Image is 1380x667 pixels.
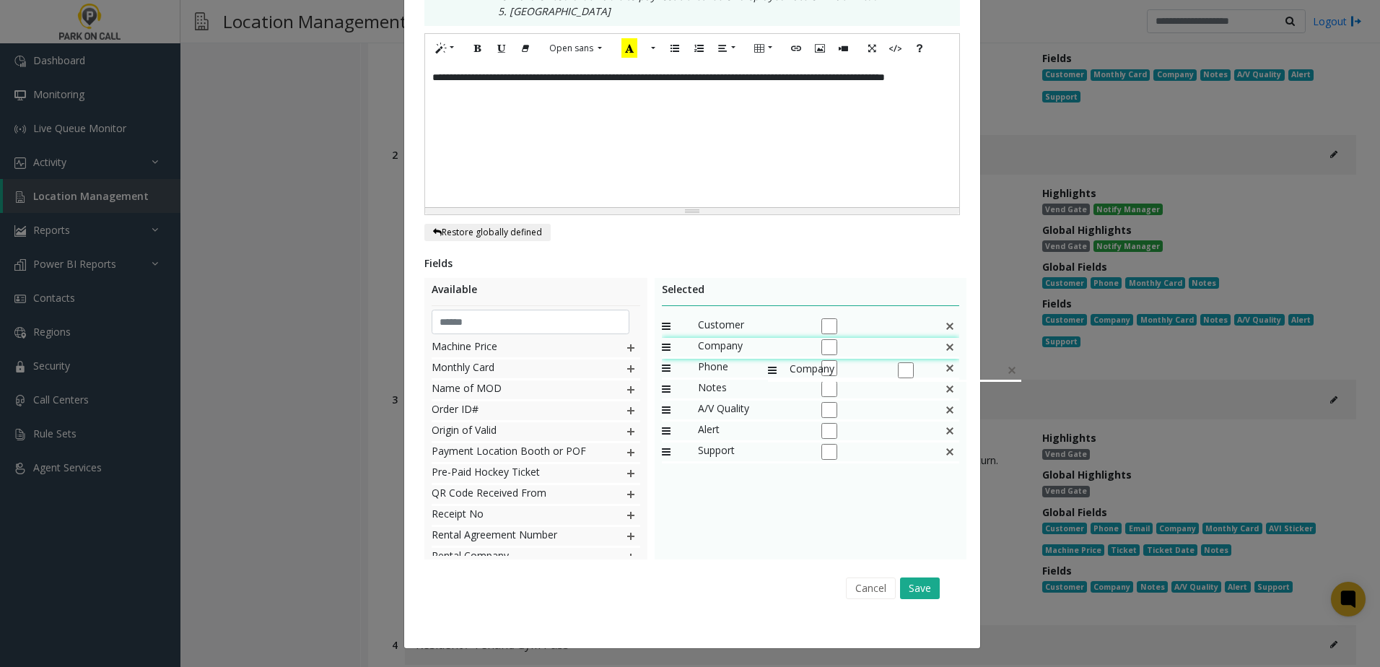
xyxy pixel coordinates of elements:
[625,548,637,567] img: plusIcon.svg
[432,359,595,378] span: Monthly Card
[944,359,956,378] img: false
[541,38,610,59] button: Font Family
[549,42,593,54] span: Open sans
[432,485,595,504] span: QR Code Received From
[613,38,645,60] button: Recent Color
[625,339,637,357] img: plusIcon.svg
[432,339,595,357] span: Machine Price
[432,527,595,546] span: Rental Agreement Number
[425,208,959,214] div: Resize
[625,464,637,483] img: plusIcon.svg
[625,485,637,504] img: plusIcon.svg
[698,338,806,357] span: Company
[883,38,908,60] button: Code View
[698,401,806,419] span: A/V Quality
[466,38,490,60] button: Bold (CTRL+B)
[625,443,637,462] img: plusIcon.svg
[831,38,856,60] button: Video
[846,577,896,599] button: Cancel
[663,38,687,60] button: Unordered list (CTRL+SHIFT+NUM7)
[625,527,637,546] img: plusIcon.svg
[432,464,595,483] span: Pre-Paid Hockey Ticket
[747,38,780,60] button: Table
[698,443,806,461] span: Support
[944,317,956,336] img: false
[513,38,538,60] button: Remove Font Style (CTRL+\)
[432,548,595,567] span: Rental Company
[686,38,711,60] button: Ordered list (CTRL+SHIFT+NUM8)
[1006,361,1018,380] img: false
[808,38,832,60] button: Picture
[489,38,514,60] button: Underline (CTRL+U)
[944,338,956,357] img: false
[662,282,960,306] div: Selected
[944,401,956,419] img: This is a default field and cannot be deleted.
[907,38,932,60] button: Help
[900,577,940,599] button: Save
[860,38,884,60] button: Full Screen
[424,224,551,241] button: Restore globally defined
[790,361,898,380] span: Company
[432,401,595,420] span: Order ID#
[429,38,462,60] button: Style
[432,380,595,399] span: Name of MOD
[432,282,640,306] div: Available
[432,422,595,441] span: Origin of Valid
[625,380,637,399] img: plusIcon.svg
[432,506,595,525] span: Receipt No
[625,506,637,525] img: plusIcon.svg
[944,380,956,398] img: This is a default field and cannot be deleted.
[698,422,806,440] span: Alert
[698,380,806,398] span: Notes
[625,422,637,441] img: plusIcon.svg
[424,256,960,271] div: Fields
[784,38,808,60] button: Link (CTRL+K)
[698,359,806,378] span: Phone
[625,401,637,420] img: plusIcon.svg
[645,38,659,60] button: More Color
[944,422,956,440] img: This is a default field and cannot be deleted.
[944,443,956,461] img: This is a default field and cannot be deleted.
[432,443,595,462] span: Payment Location Booth or POF
[698,317,806,336] span: Customer
[625,359,637,378] img: plusIcon.svg
[710,38,743,60] button: Paragraph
